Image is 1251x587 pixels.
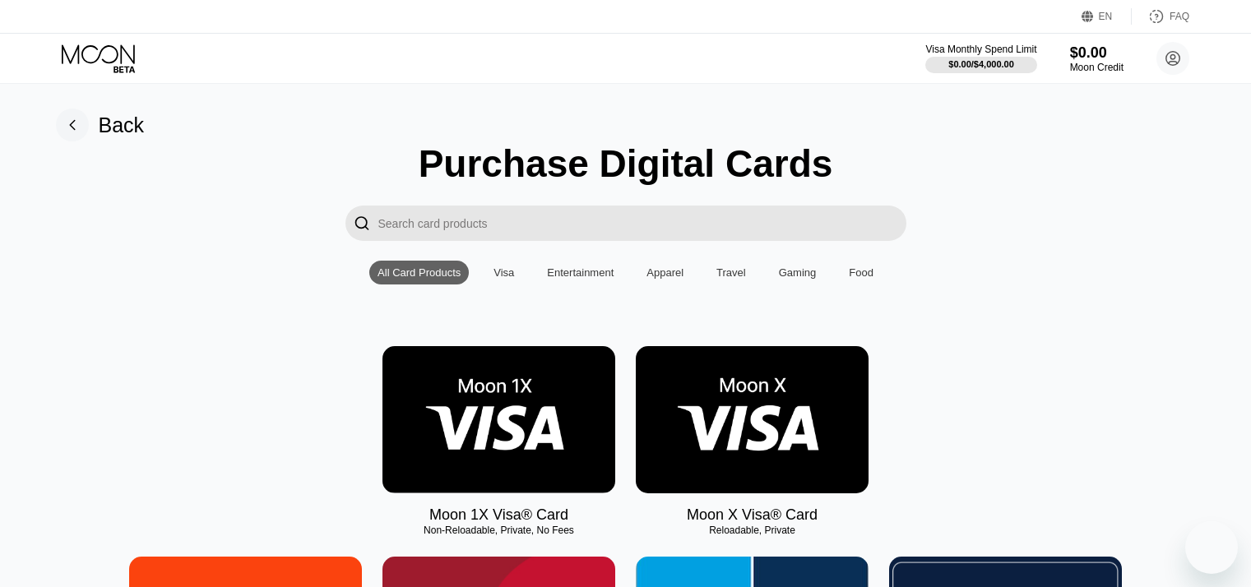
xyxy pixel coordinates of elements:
[345,206,378,241] div: 
[1099,11,1113,22] div: EN
[779,266,817,279] div: Gaming
[687,506,818,524] div: Moon X Visa® Card
[539,261,622,284] div: Entertainment
[547,266,614,279] div: Entertainment
[1185,521,1238,574] iframe: Button to launch messaging window
[1070,44,1124,73] div: $0.00Moon Credit
[354,214,370,233] div: 
[485,261,522,284] div: Visa
[419,141,833,186] div: Purchase Digital Cards
[638,261,692,284] div: Apparel
[1070,62,1124,73] div: Moon Credit
[56,109,145,141] div: Back
[646,266,683,279] div: Apparel
[948,59,1014,69] div: $0.00 / $4,000.00
[1070,44,1124,62] div: $0.00
[493,266,514,279] div: Visa
[771,261,825,284] div: Gaming
[849,266,873,279] div: Food
[1082,8,1132,25] div: EN
[1170,11,1189,22] div: FAQ
[925,44,1036,73] div: Visa Monthly Spend Limit$0.00/$4,000.00
[925,44,1036,55] div: Visa Monthly Spend Limit
[369,261,469,284] div: All Card Products
[636,525,869,536] div: Reloadable, Private
[429,506,568,524] div: Moon 1X Visa® Card
[1132,8,1189,25] div: FAQ
[382,525,615,536] div: Non-Reloadable, Private, No Fees
[378,206,906,241] input: Search card products
[841,261,882,284] div: Food
[99,113,145,137] div: Back
[716,266,746,279] div: Travel
[378,266,461,279] div: All Card Products
[708,261,754,284] div: Travel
